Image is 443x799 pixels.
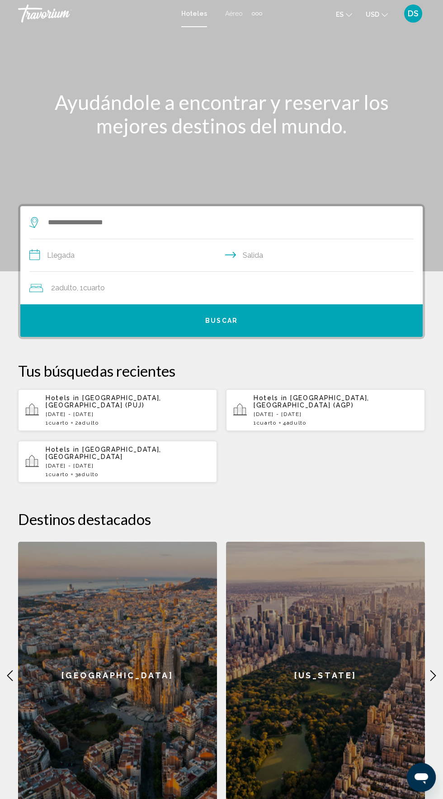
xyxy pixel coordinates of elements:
[46,394,161,409] span: [GEOGRAPHIC_DATA], [GEOGRAPHIC_DATA] (PUJ)
[78,471,98,478] span: Adulto
[257,420,277,426] span: Cuarto
[336,8,352,21] button: Change language
[75,420,99,426] span: 2
[366,11,379,18] span: USD
[336,11,344,18] span: es
[29,239,414,272] button: Check in and out dates
[18,362,425,380] p: Tus búsquedas recientes
[51,282,77,294] span: 2
[252,6,262,21] button: Extra navigation items
[46,446,161,460] span: [GEOGRAPHIC_DATA], [GEOGRAPHIC_DATA]
[401,4,425,23] button: User Menu
[77,282,105,294] span: , 1
[49,471,69,478] span: Cuarto
[46,420,69,426] span: 1
[205,317,238,325] span: Buscar
[46,446,80,453] span: Hotels in
[408,9,419,18] span: DS
[46,463,210,469] p: [DATE] - [DATE]
[18,5,172,23] a: Travorium
[46,411,210,417] p: [DATE] - [DATE]
[18,440,217,483] button: Hotels in [GEOGRAPHIC_DATA], [GEOGRAPHIC_DATA][DATE] - [DATE]1Cuarto3Adulto
[225,10,243,17] a: Aéreo
[283,420,306,426] span: 4
[407,763,436,792] iframe: Botón para iniciar la ventana de mensajería
[366,8,388,21] button: Change currency
[254,411,418,417] p: [DATE] - [DATE]
[20,272,423,304] button: Travelers: 2 adults, 0 children
[20,304,423,337] button: Buscar
[55,284,77,292] span: Adulto
[226,389,425,431] button: Hotels in [GEOGRAPHIC_DATA], [GEOGRAPHIC_DATA] (AGP)[DATE] - [DATE]1Cuarto4Adulto
[254,420,277,426] span: 1
[20,206,423,337] div: Search widget
[18,510,425,528] h2: Destinos destacados
[181,10,207,17] a: Hoteles
[18,389,217,431] button: Hotels in [GEOGRAPHIC_DATA], [GEOGRAPHIC_DATA] (PUJ)[DATE] - [DATE]1Cuarto2Adulto
[254,394,287,402] span: Hotels in
[49,420,69,426] span: Cuarto
[46,471,69,478] span: 1
[46,394,80,402] span: Hotels in
[254,394,369,409] span: [GEOGRAPHIC_DATA], [GEOGRAPHIC_DATA] (AGP)
[286,420,306,426] span: Adulto
[52,90,391,137] h1: Ayudándole a encontrar y reservar los mejores destinos del mundo.
[79,420,99,426] span: Adulto
[83,284,105,292] span: Cuarto
[75,471,99,478] span: 3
